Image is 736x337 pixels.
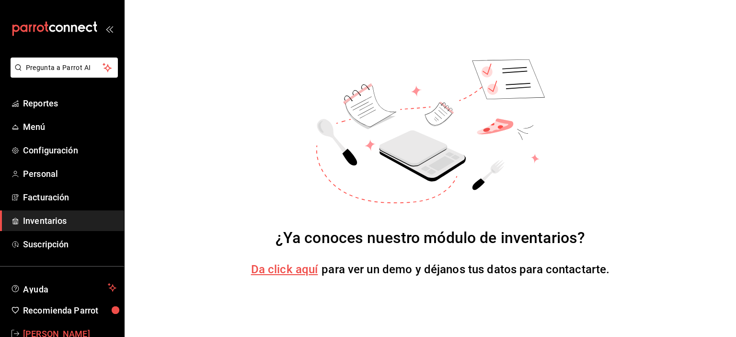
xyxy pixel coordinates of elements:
[276,226,586,249] div: ¿Ya conoces nuestro módulo de inventarios?
[23,238,116,251] span: Suscripción
[23,120,116,133] span: Menú
[23,191,116,204] span: Facturación
[23,97,116,110] span: Reportes
[26,63,103,73] span: Pregunta a Parrot AI
[23,167,116,180] span: Personal
[7,70,118,80] a: Pregunta a Parrot AI
[322,263,609,276] span: para ver un demo y déjanos tus datos para contactarte.
[11,58,118,78] button: Pregunta a Parrot AI
[23,282,104,293] span: Ayuda
[23,144,116,157] span: Configuración
[23,214,116,227] span: Inventarios
[251,263,318,276] a: Da click aquí
[105,25,113,33] button: open_drawer_menu
[23,304,116,317] span: Recomienda Parrot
